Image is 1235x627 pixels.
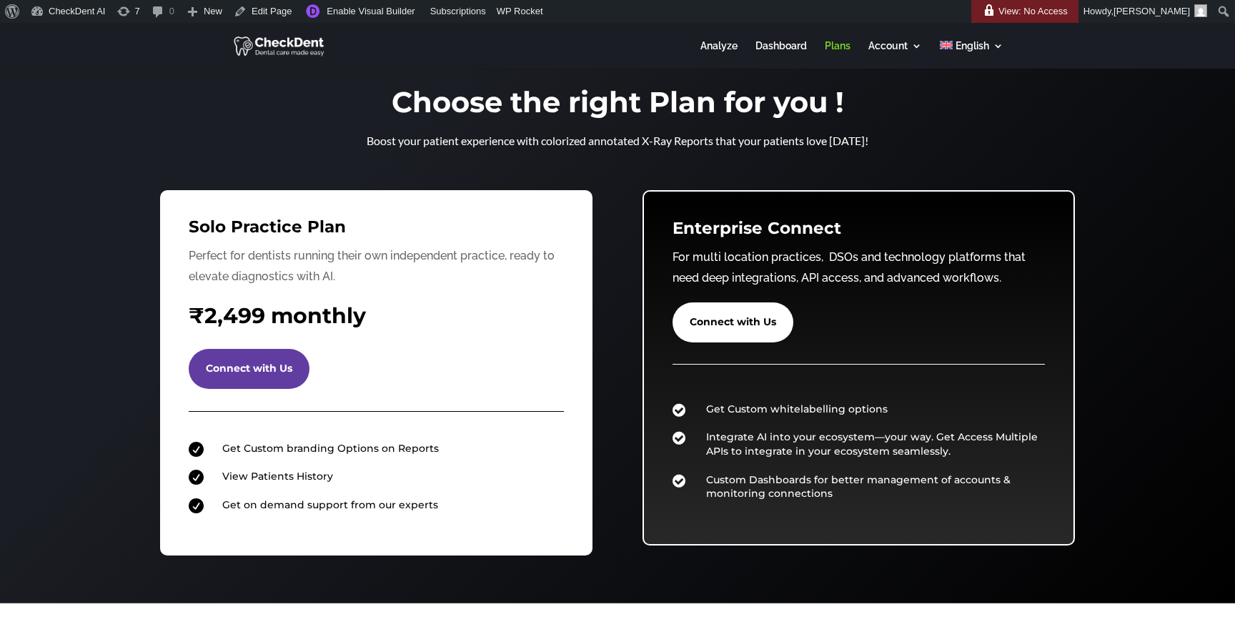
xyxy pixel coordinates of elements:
span:  [189,470,204,485]
span: Get on demand support from our experts [222,498,438,511]
a: Connect with Us [673,302,793,342]
span:  [673,430,685,445]
span: Integrate AI into your ecosystem—your way. Get Access Multiple APIs to integrate in your ecosyste... [706,430,1038,458]
span: View Patients History [222,470,333,483]
h3: Solo Practice Plan [189,219,564,242]
a: Connect with Us [189,349,309,389]
img: CheckDent AI [234,34,326,57]
a: Dashboard [755,41,807,69]
p: Boost your patient experience with colorized annotated X-Ray Reports that your patients love [DATE]! [332,131,903,152]
h3: Enterprise Connect [673,220,1045,244]
span: English [956,40,989,51]
p: Perfect for dentists running their own independent practice, ready to elevate diagnostics with AI. [189,246,564,287]
a: English [940,41,1003,69]
h4: 2,499 monthly [189,301,564,338]
span: [PERSON_NAME] [1114,6,1190,16]
img: Arnav Saha [1194,4,1207,17]
span: Get Custom branding Options on Reports [222,442,439,455]
h1: Choose the right Plan for you ! [332,88,903,124]
a: Analyze [700,41,738,69]
span: Custom Dashboards for better management of accounts & monitoring connections [706,473,1011,500]
span: Get Custom whitelabelling options [706,403,888,415]
span: ₹ [189,302,204,329]
p: For multi location practices, DSOs and technology platforms that need deep integrations, API acce... [673,247,1045,289]
span:  [189,498,204,513]
span:  [673,403,685,418]
span:  [189,442,204,457]
a: Account [868,41,922,69]
span:  [673,473,685,488]
a: Plans [825,41,850,69]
